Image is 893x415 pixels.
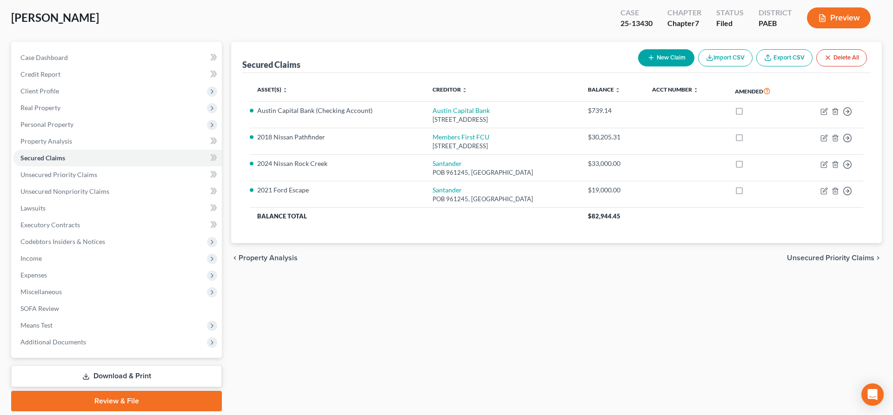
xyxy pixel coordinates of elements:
span: Unsecured Priority Claims [787,254,874,262]
div: Status [716,7,744,18]
i: unfold_more [615,87,620,93]
button: New Claim [638,49,694,66]
i: unfold_more [282,87,288,93]
button: chevron_left Property Analysis [231,254,298,262]
span: Additional Documents [20,338,86,346]
a: Balance unfold_more [588,86,620,93]
span: SOFA Review [20,304,59,312]
li: 2024 Nissan Rock Creek [257,159,418,168]
a: Secured Claims [13,150,222,166]
span: Expenses [20,271,47,279]
div: Filed [716,18,744,29]
a: Santander [433,159,462,167]
span: Client Profile [20,87,59,95]
div: $19,000.00 [588,185,637,195]
li: 2018 Nissan Pathfinder [257,132,418,142]
i: chevron_right [874,254,882,262]
span: Credit Report [20,70,60,78]
div: $739.14 [588,106,637,115]
span: Secured Claims [20,154,65,162]
li: Austin Capital Bank (Checking Account) [257,106,418,115]
div: Chapter [667,18,701,29]
div: District [759,7,792,18]
span: Codebtors Insiders & Notices [20,237,105,245]
div: POB 961245, [GEOGRAPHIC_DATA] [433,168,573,177]
a: Export CSV [756,49,813,66]
div: 25-13430 [620,18,653,29]
a: Unsecured Priority Claims [13,166,222,183]
span: Real Property [20,104,60,112]
span: [PERSON_NAME] [11,11,99,24]
span: Personal Property [20,120,73,128]
li: 2021 Ford Escape [257,185,418,195]
i: chevron_left [231,254,239,262]
i: unfold_more [693,87,699,93]
div: [STREET_ADDRESS] [433,115,573,124]
a: Unsecured Nonpriority Claims [13,183,222,200]
a: Property Analysis [13,133,222,150]
span: Case Dashboard [20,53,68,61]
span: Unsecured Priority Claims [20,171,97,178]
a: Download & Print [11,365,222,387]
span: Means Test [20,321,53,329]
span: $82,944.45 [588,212,620,220]
th: Balance Total [250,208,580,224]
span: Income [20,254,42,262]
span: Unsecured Nonpriority Claims [20,187,109,195]
div: [STREET_ADDRESS] [433,142,573,151]
div: Chapter [667,7,701,18]
a: Acct Number unfold_more [652,86,699,93]
a: Asset(s) unfold_more [257,86,288,93]
div: PAEB [759,18,792,29]
button: Delete All [816,49,867,66]
a: Members First FCU [433,133,489,141]
a: Lawsuits [13,200,222,217]
a: Case Dashboard [13,49,222,66]
a: Santander [433,186,462,194]
div: Open Intercom Messenger [861,383,884,406]
button: Import CSV [698,49,753,66]
a: Executory Contracts [13,217,222,233]
a: Credit Report [13,66,222,83]
a: Austin Capital Bank [433,106,490,114]
span: Miscellaneous [20,288,62,296]
span: Executory Contracts [20,221,80,229]
th: Amended [727,80,796,102]
div: $33,000.00 [588,159,637,168]
button: Unsecured Priority Claims chevron_right [787,254,882,262]
div: Case [620,7,653,18]
a: SOFA Review [13,300,222,317]
div: POB 961245, [GEOGRAPHIC_DATA] [433,195,573,204]
a: Creditor unfold_more [433,86,467,93]
span: Property Analysis [20,137,72,145]
span: Lawsuits [20,204,46,212]
button: Preview [807,7,871,28]
i: unfold_more [462,87,467,93]
a: Review & File [11,391,222,411]
span: 7 [695,19,699,27]
div: $30,205.31 [588,132,637,142]
div: Secured Claims [242,59,300,70]
span: Property Analysis [239,254,298,262]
